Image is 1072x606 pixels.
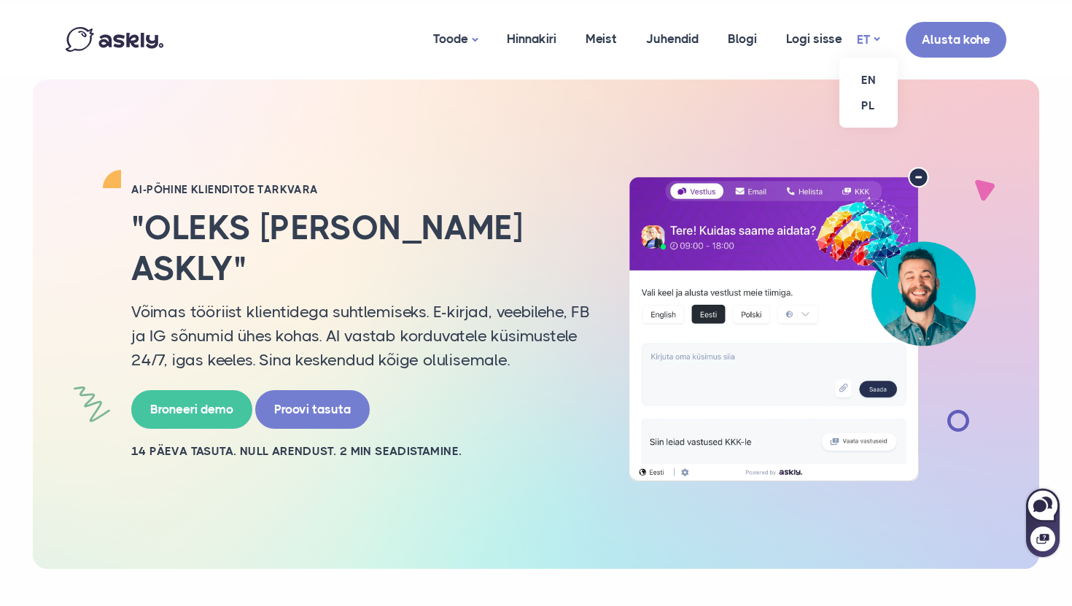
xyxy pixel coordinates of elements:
[713,4,772,74] a: Blogi
[857,29,879,50] a: ET
[613,167,992,482] img: AI multilingual chat
[839,93,898,118] a: PL
[131,300,591,372] p: Võimas tööriist klientidega suhtlemiseks. E-kirjad, veebilehe, FB ja IG sõnumid ühes kohas. AI va...
[571,4,632,74] a: Meist
[131,443,591,459] h2: 14 PÄEVA TASUTA. NULL ARENDUST. 2 MIN SEADISTAMINE.
[66,27,163,52] img: Askly
[131,208,591,288] h2: "Oleks [PERSON_NAME] Askly"
[131,390,252,429] a: Broneeri demo
[632,4,713,74] a: Juhendid
[419,4,492,76] a: Toode
[906,22,1006,58] a: Alusta kohe
[772,4,857,74] a: Logi sisse
[839,67,898,93] a: EN
[1025,486,1061,559] iframe: Askly chat
[492,4,571,74] a: Hinnakiri
[131,182,591,197] h2: AI-PÕHINE KLIENDITOE TARKVARA
[255,390,370,429] a: Proovi tasuta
